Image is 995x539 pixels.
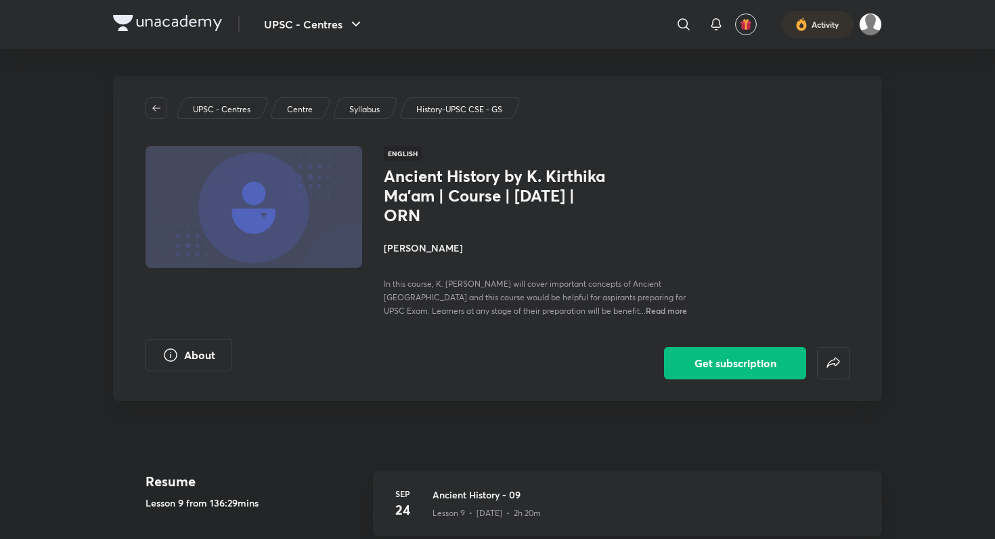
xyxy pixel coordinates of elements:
h4: 24 [389,500,416,520]
p: Lesson 9 • [DATE] • 2h 20m [433,507,541,519]
p: Centre [287,103,313,116]
h5: Lesson 9 from 136:29mins [146,496,362,510]
p: History-UPSC CSE - GS [416,103,502,116]
h3: Ancient History - 09 [433,488,866,502]
button: Get subscription [664,347,806,379]
img: activity [795,16,808,32]
span: English [384,146,422,161]
p: Syllabus [349,103,380,116]
button: avatar [735,14,757,35]
img: Company Logo [113,15,222,31]
a: History-UPSC CSE - GS [414,103,505,116]
h4: Resume [146,471,362,492]
button: false [817,347,849,379]
img: Akshat Sharma [859,13,882,36]
span: In this course, K. [PERSON_NAME] will cover important concepts of Ancient [GEOGRAPHIC_DATA] and t... [384,279,686,316]
a: Centre [285,103,315,116]
button: About [146,339,232,371]
h4: [PERSON_NAME] [384,241,687,255]
p: UPSC - Centres [193,103,250,116]
h6: Sep [389,488,416,500]
img: avatar [740,18,752,30]
span: Read more [646,305,687,316]
h1: Ancient History by K. Kirthika Ma'am | Course | [DATE] | ORN [384,166,605,225]
a: UPSC - Centres [191,103,253,116]
a: Syllabus [347,103,382,116]
a: Company Logo [113,15,222,34]
img: Thumbnail [143,145,364,269]
button: UPSC - Centres [256,11,372,38]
